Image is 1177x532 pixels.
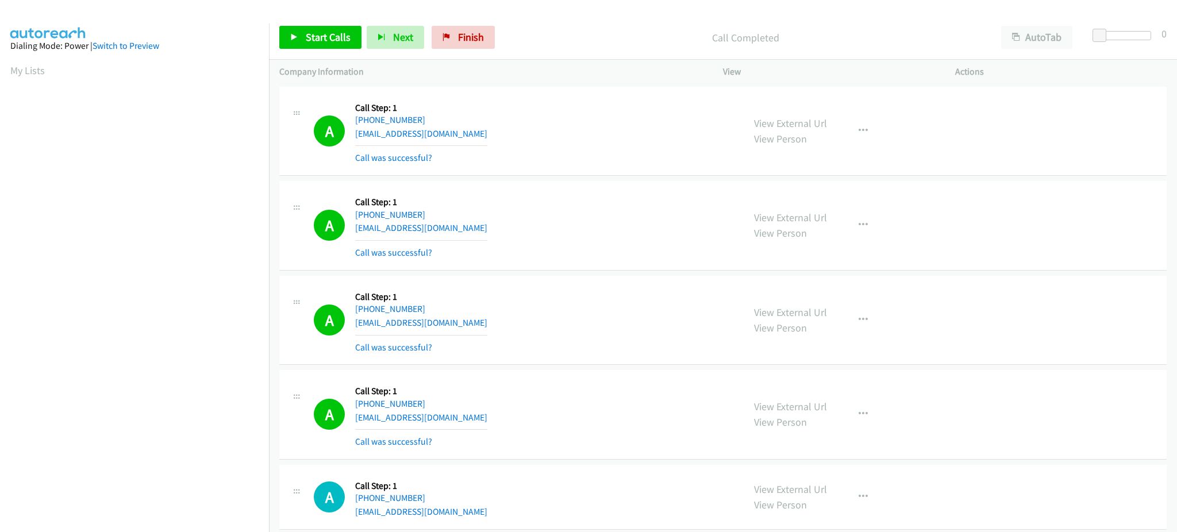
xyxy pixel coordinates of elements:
a: View External Url [754,483,827,496]
p: View [723,65,934,79]
a: View Person [754,498,807,511]
a: [PHONE_NUMBER] [355,209,425,220]
a: View External Url [754,117,827,130]
h1: A [314,481,345,512]
p: Call Completed [510,30,980,45]
iframe: Resource Center [1144,220,1177,311]
h5: Call Step: 1 [355,102,487,114]
a: [EMAIL_ADDRESS][DOMAIN_NAME] [355,506,487,517]
a: Start Calls [279,26,361,49]
a: Call was successful? [355,436,432,447]
a: Switch to Preview [93,40,159,51]
h1: A [314,399,345,430]
a: Finish [432,26,495,49]
button: Next [367,26,424,49]
a: View External Url [754,211,827,224]
h1: A [314,304,345,336]
div: Delay between calls (in seconds) [1098,31,1151,40]
span: Next [393,30,413,44]
span: Finish [458,30,484,44]
a: [EMAIL_ADDRESS][DOMAIN_NAME] [355,412,487,423]
a: View Person [754,132,807,145]
div: 0 [1161,26,1167,41]
div: Dialing Mode: Power | [10,39,259,53]
a: [PHONE_NUMBER] [355,303,425,314]
a: Call was successful? [355,247,432,258]
a: View Person [754,226,807,240]
a: Call was successful? [355,342,432,353]
a: Call was successful? [355,152,432,163]
a: [PHONE_NUMBER] [355,492,425,503]
a: [EMAIL_ADDRESS][DOMAIN_NAME] [355,222,487,233]
a: [EMAIL_ADDRESS][DOMAIN_NAME] [355,128,487,139]
h5: Call Step: 1 [355,196,487,208]
h5: Call Step: 1 [355,480,487,492]
a: [EMAIL_ADDRESS][DOMAIN_NAME] [355,317,487,328]
h5: Call Step: 1 [355,385,487,397]
h1: A [314,210,345,241]
a: View Person [754,321,807,334]
a: View External Url [754,306,827,319]
span: Start Calls [306,30,351,44]
a: View Person [754,415,807,429]
button: AutoTab [1001,26,1072,49]
h5: Call Step: 1 [355,291,487,303]
h1: A [314,115,345,147]
a: [PHONE_NUMBER] [355,114,425,125]
p: Actions [955,65,1167,79]
a: My Lists [10,64,45,77]
p: Company Information [279,65,702,79]
a: View External Url [754,400,827,413]
a: [PHONE_NUMBER] [355,398,425,409]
